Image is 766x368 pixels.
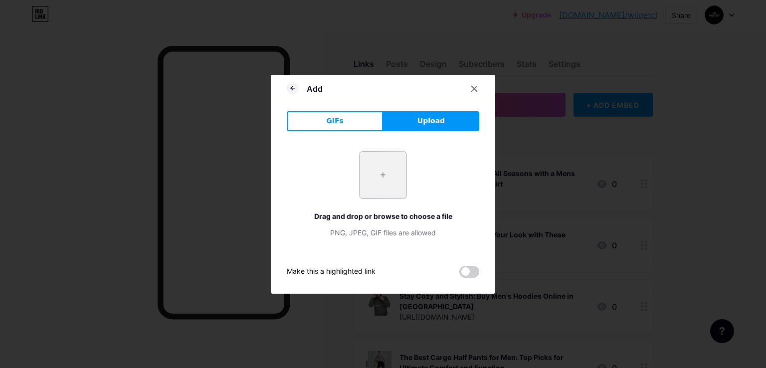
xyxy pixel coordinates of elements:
[287,227,479,238] div: PNG, JPEG, GIF files are allowed
[287,111,383,131] button: GIFs
[326,116,344,126] span: GIFs
[307,83,323,95] div: Add
[383,111,479,131] button: Upload
[417,116,445,126] span: Upload
[287,266,376,278] div: Make this a highlighted link
[287,211,479,221] div: Drag and drop or browse to choose a file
